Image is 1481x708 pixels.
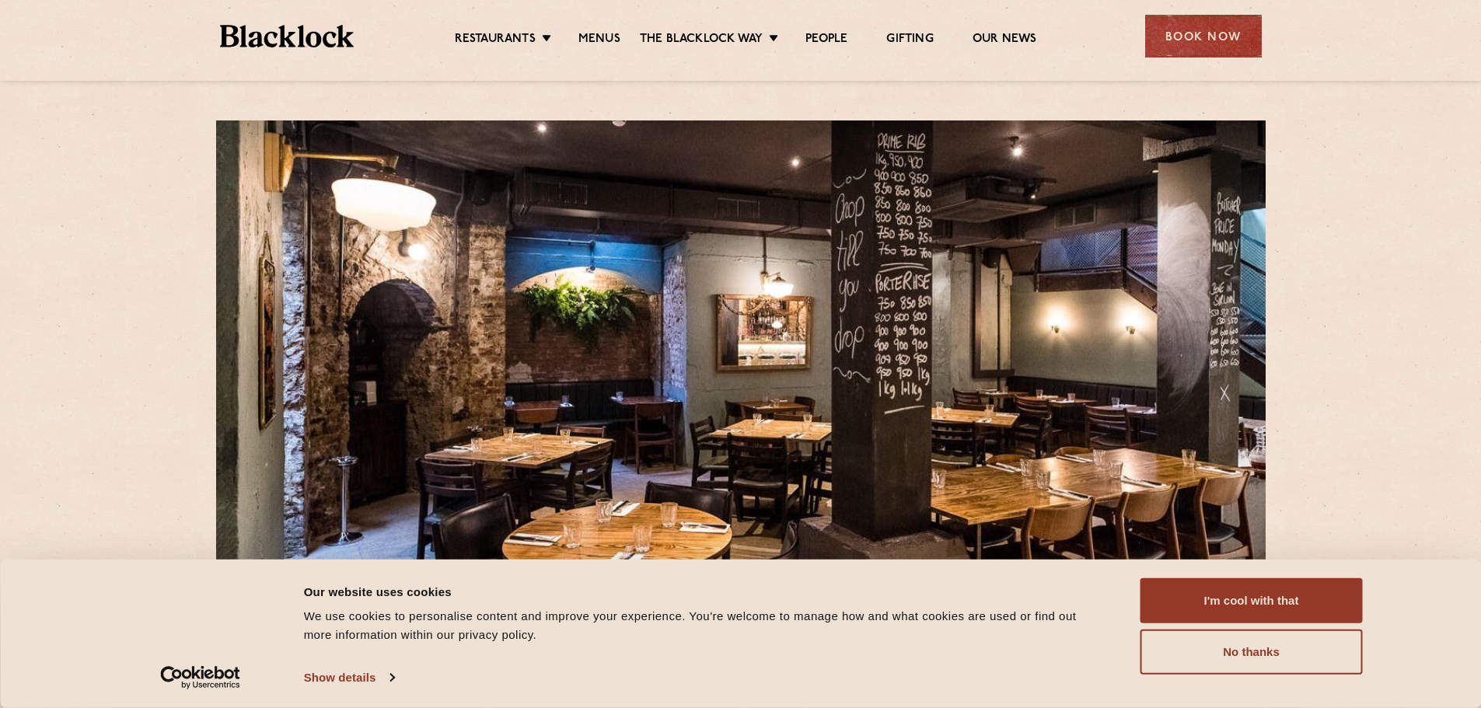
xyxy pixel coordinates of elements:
a: Usercentrics Cookiebot - opens in a new window [132,666,268,689]
a: People [805,32,847,49]
button: I'm cool with that [1140,578,1363,623]
div: Book Now [1145,15,1262,58]
a: Gifting [886,32,933,49]
a: Our News [973,32,1037,49]
img: BL_Textured_Logo-footer-cropped.svg [220,25,355,47]
a: Menus [578,32,620,49]
div: We use cookies to personalise content and improve your experience. You're welcome to manage how a... [304,607,1106,644]
a: Show details [304,666,394,689]
button: No thanks [1140,630,1363,675]
div: Our website uses cookies [304,582,1106,601]
a: Restaurants [455,32,536,49]
a: The Blacklock Way [640,32,763,49]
